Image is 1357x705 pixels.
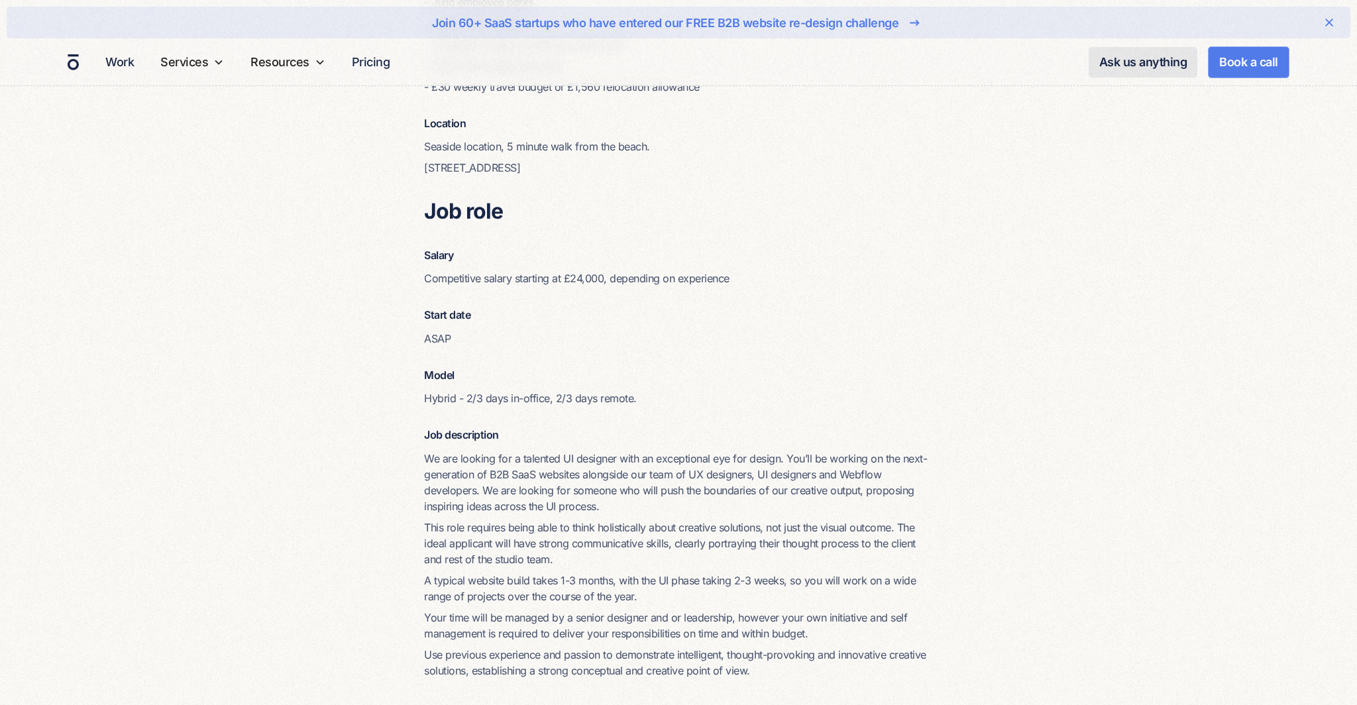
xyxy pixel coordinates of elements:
h6: Start date [424,307,933,322]
p: Use previous experience and passion to demonstrate intelligent, thought-provoking and innovative ... [424,647,933,678]
p: - £30 weekly travel budget or £1,560 relocation allowance [424,79,933,95]
a: Book a call [1208,46,1289,78]
div: Services [155,38,229,85]
h6: Job description [424,427,933,442]
div: Resources [245,38,331,85]
p: We are looking for a talented UI designer with an exceptional eye for design. You’ll be working o... [424,451,933,514]
p: This role requires being able to think holistically about creative solutions, not just the visual... [424,519,933,567]
p: A typical website build takes 1-3 months, with the UI phase taking 2-3 weeks, so you will work on... [424,572,933,604]
a: Ask us anything [1089,47,1198,78]
div: Resources [250,53,309,71]
div: Services [160,53,208,71]
a: Join 60+ SaaS startups who have entered our FREE B2B website re-design challenge [49,12,1308,33]
a: Pricing [347,49,396,75]
a: home [68,54,79,71]
h6: Model [424,368,933,382]
a: Work [100,49,139,75]
p: Competitive salary starting at £24,000, depending on experience [424,270,933,286]
div: Join 60+ SaaS startups who have entered our FREE B2B website re-design challenge [432,14,898,32]
h6: Salary [424,248,933,262]
p: [STREET_ADDRESS] [424,160,933,176]
p: Seaside location, 5 minute walk from the beach. [424,138,933,154]
p: ASAP [424,331,933,347]
strong: Job role [424,198,503,224]
h6: Location [424,116,933,131]
p: Hybrid - 2/3 days in-office, 2/3 days remote. [424,390,933,406]
p: Your time will be managed by a senior designer and or leadership, however your own initiative and... [424,610,933,641]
